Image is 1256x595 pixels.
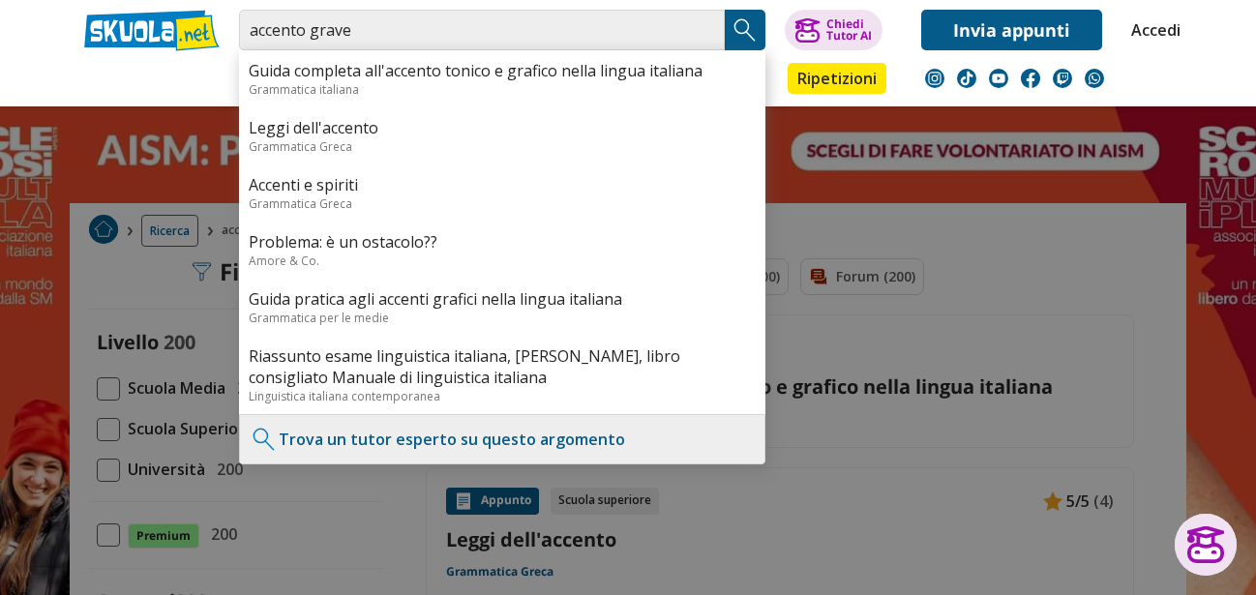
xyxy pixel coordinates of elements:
[249,195,756,212] div: Grammatica Greca
[249,388,756,404] div: Linguistica italiana contemporanea
[249,174,756,195] a: Accenti e spiriti
[957,69,976,88] img: tiktok
[249,60,756,81] a: Guida completa all'accento tonico e grafico nella lingua italiana
[731,15,760,45] img: Cerca appunti, riassunti o versioni
[249,231,756,253] a: Problema: è un ostacolo??
[249,253,756,269] div: Amore & Co.
[249,81,756,98] div: Grammatica italiana
[249,288,756,310] a: Guida pratica agli accenti grafici nella lingua italiana
[989,69,1008,88] img: youtube
[1053,69,1072,88] img: twitch
[925,69,944,88] img: instagram
[234,63,321,98] a: Appunti
[1021,69,1040,88] img: facebook
[725,10,765,50] button: Search Button
[249,310,756,326] div: Grammatica per le medie
[249,117,756,138] a: Leggi dell'accento
[239,10,725,50] input: Cerca appunti, riassunti o versioni
[785,10,882,50] button: ChiediTutor AI
[279,429,625,450] a: Trova un tutor esperto su questo argomento
[788,63,886,94] a: Ripetizioni
[1085,69,1104,88] img: WhatsApp
[249,345,756,388] a: Riassunto esame linguistica italiana, [PERSON_NAME], libro consigliato Manuale di linguistica ita...
[249,138,756,155] div: Grammatica Greca
[1131,10,1172,50] a: Accedi
[921,10,1102,50] a: Invia appunti
[826,18,872,42] div: Chiedi Tutor AI
[250,425,279,454] img: Trova un tutor esperto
